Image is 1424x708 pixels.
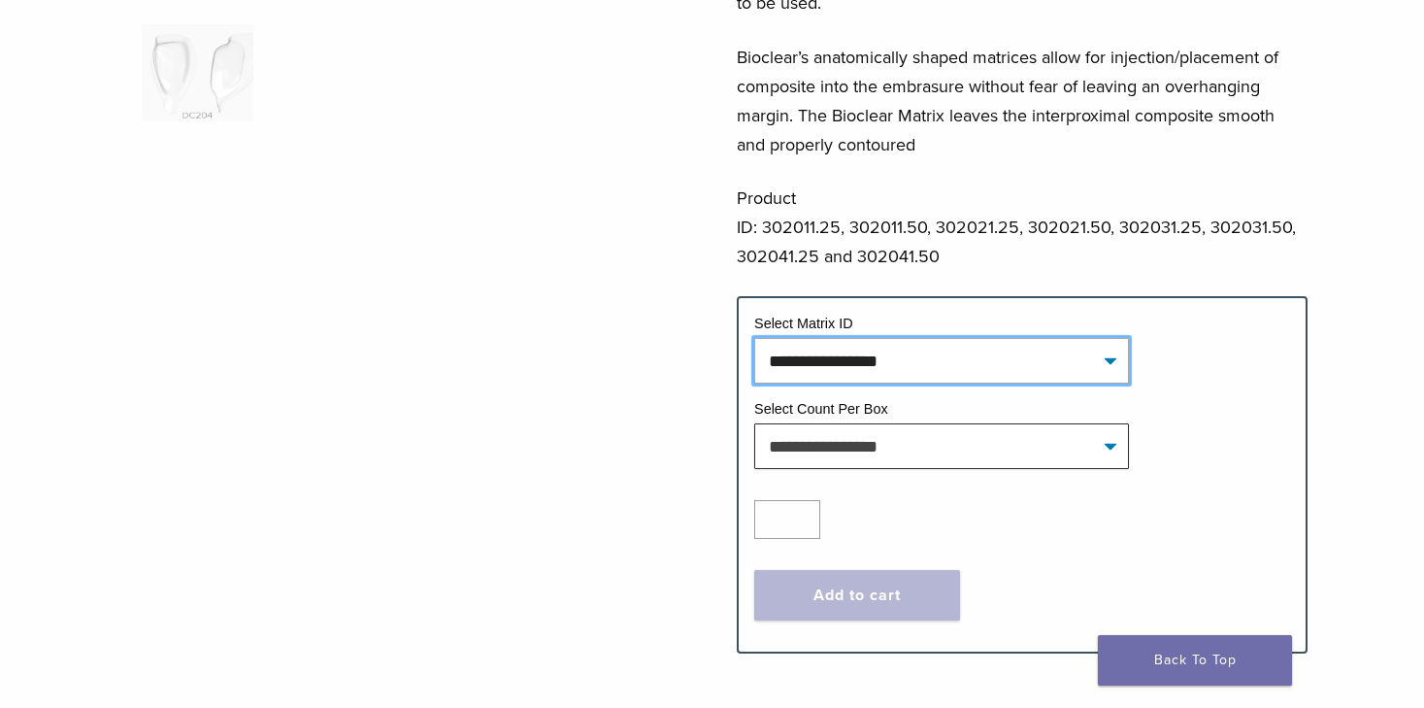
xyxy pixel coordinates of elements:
[142,24,253,121] img: Original Anterior Matrix - DC Series - Image 5
[754,401,888,417] label: Select Count Per Box
[754,570,960,621] button: Add to cart
[1098,635,1292,686] a: Back To Top
[737,43,1308,159] p: Bioclear’s anatomically shaped matrices allow for injection/placement of composite into the embra...
[737,184,1308,271] p: Product ID: 302011.25, 302011.50, 302021.25, 302021.50, 302031.25, 302031.50, 302041.25 and 30204...
[754,316,853,331] label: Select Matrix ID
